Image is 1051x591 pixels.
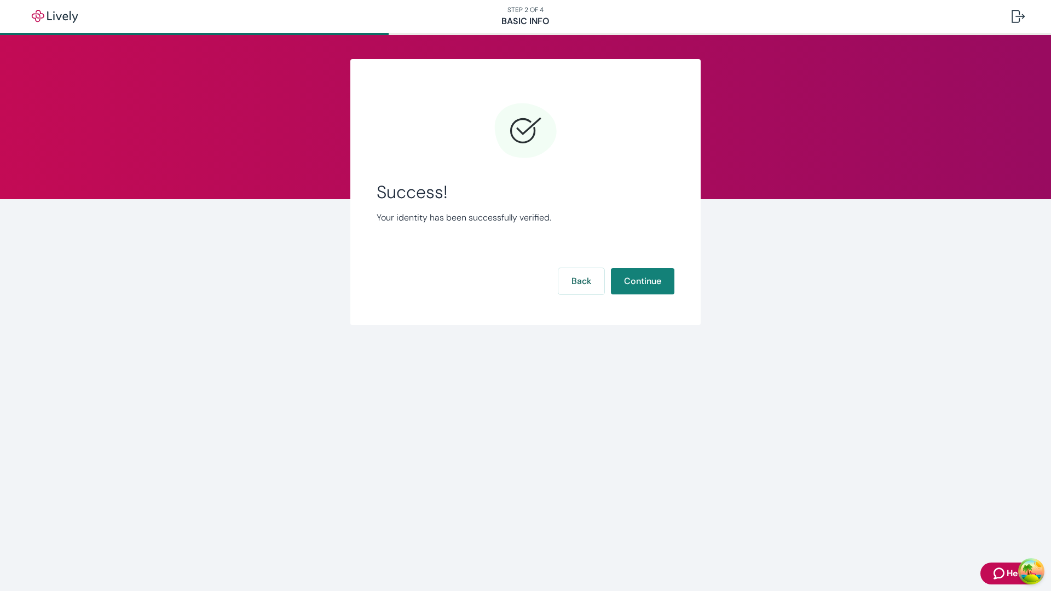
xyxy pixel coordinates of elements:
p: Your identity has been successfully verified. [377,211,674,224]
button: Log out [1003,3,1033,30]
span: Help [1007,567,1026,580]
button: Back [558,268,604,294]
svg: Zendesk support icon [994,567,1007,580]
span: Success! [377,182,674,202]
svg: Checkmark icon [493,99,558,164]
button: Open Tanstack query devtools [1020,560,1042,582]
button: Continue [611,268,674,294]
img: Lively [24,10,85,23]
button: Zendesk support iconHelp [980,563,1039,584]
